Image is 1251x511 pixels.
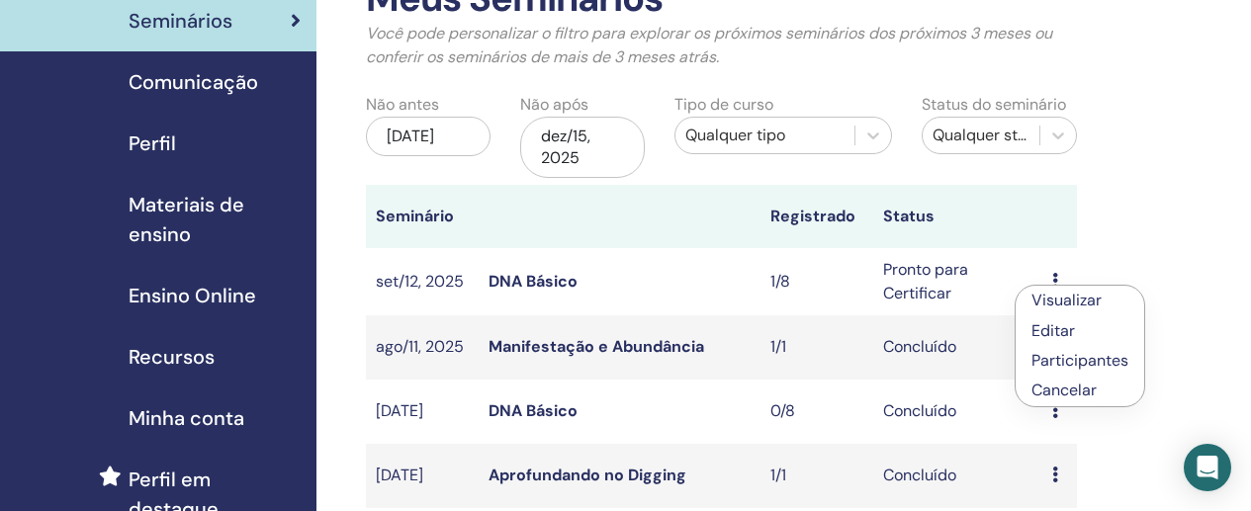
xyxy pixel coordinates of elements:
td: Concluído [873,315,1042,380]
a: Aprofundando no Digging [489,465,686,485]
td: [DATE] [366,444,479,508]
td: set/12, 2025 [366,248,479,315]
th: Status [873,185,1042,248]
span: Seminários [129,6,232,36]
span: Recursos [129,342,215,372]
span: Materiais de ensino [129,190,301,249]
th: Registrado [760,185,873,248]
div: dez/15, 2025 [520,117,645,178]
p: Você pode personalizar o filtro para explorar os próximos seminários dos próximos 3 meses ou conf... [366,22,1077,69]
div: Qualquer status [933,124,1029,147]
label: Status do seminário [922,93,1066,117]
td: Pronto para Certificar [873,248,1042,315]
a: Participantes [1031,350,1128,371]
div: [DATE] [366,117,491,156]
td: 0/8 [760,380,873,444]
td: 1/1 [760,444,873,508]
label: Tipo de curso [674,93,773,117]
p: Cancelar [1031,379,1128,402]
div: Qualquer tipo [685,124,845,147]
td: ago/11, 2025 [366,315,479,380]
th: Seminário [366,185,479,248]
label: Não após [520,93,588,117]
td: Concluído [873,380,1042,444]
span: Comunicação [129,67,258,97]
a: Manifestação e Abundância [489,336,704,357]
td: [DATE] [366,380,479,444]
a: Visualizar [1031,290,1102,310]
td: 1/8 [760,248,873,315]
a: DNA Básico [489,400,578,421]
span: Perfil [129,128,176,158]
a: Editar [1031,320,1075,341]
div: Open Intercom Messenger [1184,444,1231,491]
td: Concluído [873,444,1042,508]
span: Minha conta [129,403,244,433]
span: Ensino Online [129,281,256,310]
label: Não antes [366,93,439,117]
td: 1/1 [760,315,873,380]
a: DNA Básico [489,271,578,292]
